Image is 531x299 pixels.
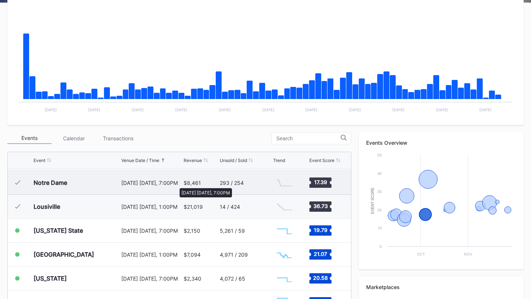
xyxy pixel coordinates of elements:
[121,180,181,186] div: [DATE] [DATE], 7:00PM
[378,226,382,230] text: 10
[219,108,231,112] text: [DATE]
[273,173,295,192] svg: Chart title
[34,158,45,163] div: Event
[273,245,295,264] svg: Chart title
[276,136,341,141] input: Search
[464,252,473,256] text: Nov
[175,108,187,112] text: [DATE]
[377,153,382,157] text: 50
[121,158,159,163] div: Venue Date / Time
[184,180,201,186] div: $8,461
[15,7,516,117] svg: Chart title
[313,203,328,209] text: 36.73
[7,133,52,144] div: Events
[417,252,425,256] text: Oct
[273,221,295,240] svg: Chart title
[366,151,516,262] svg: Chart title
[371,187,375,214] text: Event Score
[34,275,67,282] div: [US_STATE]
[184,204,203,210] div: $21,019
[220,158,247,163] div: Unsold / Sold
[121,204,181,210] div: [DATE] [DATE], 1:00PM
[314,251,327,257] text: 21.07
[366,140,516,146] div: Events Overview
[262,108,274,112] text: [DATE]
[273,158,285,163] div: Trend
[34,203,60,210] div: Lousiville
[45,108,57,112] text: [DATE]
[220,275,245,282] div: 4,072 / 65
[34,227,83,234] div: [US_STATE] State
[184,275,201,282] div: $2,340
[479,108,492,112] text: [DATE]
[34,179,67,186] div: Notre Dame
[377,171,382,176] text: 40
[273,197,295,216] svg: Chart title
[220,251,248,258] div: 4,971 / 209
[377,189,382,194] text: 30
[132,108,144,112] text: [DATE]
[314,227,327,233] text: 19.79
[314,179,327,185] text: 17.39
[184,251,201,258] div: $7,094
[184,158,202,163] div: Revenue
[309,158,334,163] div: Event Score
[366,284,516,290] div: Marketplaces
[121,251,181,258] div: [DATE] [DATE], 1:00PM
[436,108,448,112] text: [DATE]
[52,133,96,144] div: Calendar
[379,244,382,249] text: 0
[34,251,94,258] div: [GEOGRAPHIC_DATA]
[121,275,181,282] div: [DATE] [DATE], 7:00PM
[220,180,244,186] div: 293 / 254
[313,275,328,281] text: 20.58
[96,133,140,144] div: Transactions
[220,204,240,210] div: 14 / 424
[392,108,405,112] text: [DATE]
[305,108,317,112] text: [DATE]
[121,228,181,234] div: [DATE] [DATE], 7:00PM
[377,208,382,212] text: 20
[184,228,200,234] div: $2,150
[220,228,245,234] div: 5,261 / 59
[349,108,361,112] text: [DATE]
[88,108,100,112] text: [DATE]
[273,269,295,288] svg: Chart title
